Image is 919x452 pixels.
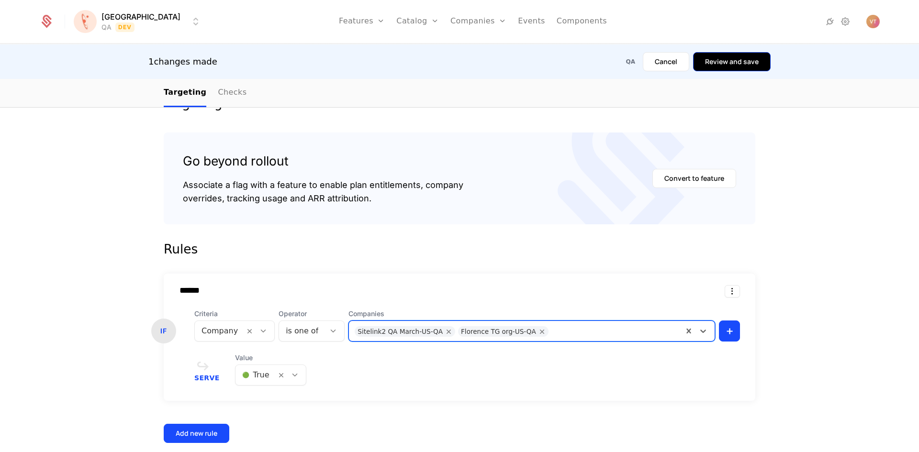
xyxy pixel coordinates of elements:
[164,97,755,110] div: Targeting
[164,240,755,259] div: Rules
[626,58,636,66] div: QA
[194,309,275,319] span: Criteria
[536,326,549,337] div: Remove Florence TG org-US-QA
[183,152,463,171] div: Go beyond rollout
[693,52,771,71] button: Review and save
[115,22,135,32] span: Dev
[866,15,880,28] button: Open user button
[643,52,689,71] button: Cancel
[151,319,176,343] div: IF
[101,11,180,22] span: [GEOGRAPHIC_DATA]
[101,22,112,32] div: QA
[164,79,755,107] nav: Main
[77,11,202,32] button: Select environment
[866,15,880,28] img: Vlada Todorovic
[183,178,463,205] div: Associate a flag with a feature to enable plan entitlements, company overrides, tracking usage an...
[279,309,345,319] span: Operator
[461,326,536,337] div: Florence TG org-US-QA
[235,353,306,363] span: Value
[176,429,217,438] div: Add new rule
[824,16,836,27] a: Integrations
[164,424,229,443] button: Add new rule
[194,375,220,381] span: Serve
[164,79,206,107] a: Targeting
[218,79,247,107] a: Checks
[148,55,217,68] div: 1 changes made
[443,326,455,337] div: Remove Sitelink2 QA March-US-QA
[840,16,851,27] a: Settings
[348,309,715,319] span: Companies
[358,326,443,337] div: Sitelink2 QA March-US-QA
[725,285,740,298] button: Select action
[719,320,740,342] button: +
[652,169,736,188] button: Convert to feature
[164,79,247,107] ul: Choose Sub Page
[74,10,97,33] img: Florence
